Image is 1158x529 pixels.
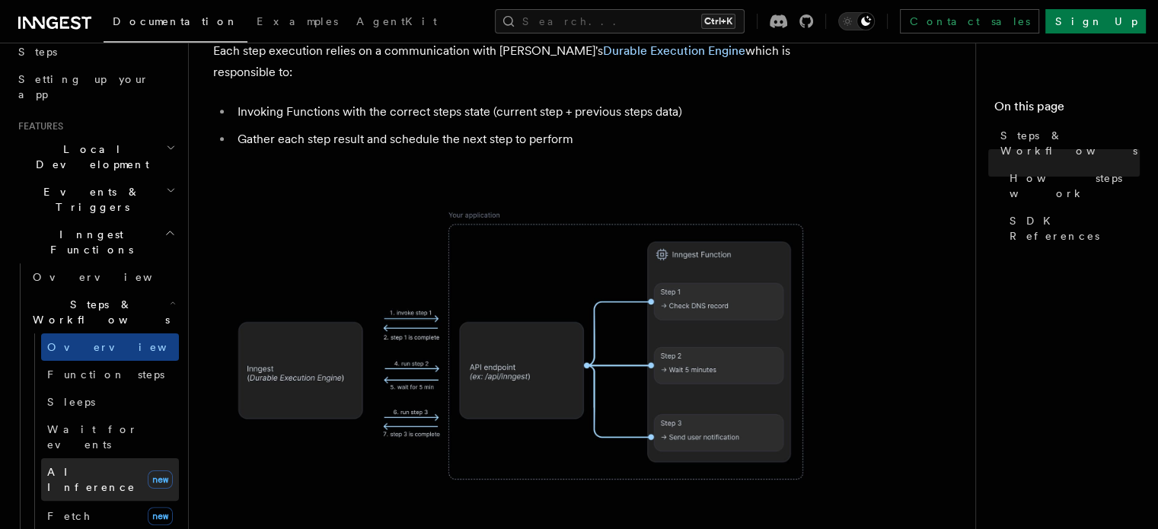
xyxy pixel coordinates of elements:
span: Steps & Workflows [1000,128,1140,158]
span: Features [12,120,63,132]
span: SDK References [1010,213,1140,244]
button: Inngest Functions [12,221,179,263]
span: Local Development [12,142,166,172]
kbd: Ctrl+K [701,14,735,29]
a: How steps work [1003,164,1140,207]
a: Function steps [41,361,179,388]
span: Wait for events [47,423,138,451]
span: Fetch [47,510,91,522]
a: Documentation [104,5,247,43]
a: Contact sales [900,9,1039,33]
span: Events & Triggers [12,184,166,215]
span: Inngest Functions [12,227,164,257]
button: Steps & Workflows [27,291,179,333]
span: new [148,507,173,525]
a: Setting up your app [12,65,179,108]
span: Sleeps [47,396,95,408]
li: Invoking Functions with the correct steps state (current step + previous steps data) [233,101,822,123]
a: Durable Execution Engine [603,43,745,58]
button: Local Development [12,135,179,178]
li: Gather each step result and schedule the next step to perform [233,129,822,150]
a: Sleeps [41,388,179,416]
span: AgentKit [356,15,437,27]
img: Each Inngest Functions's step invocation implies a communication between your application and the... [213,186,822,504]
a: Examples [247,5,347,41]
a: Leveraging Steps [12,23,179,65]
a: Sign Up [1045,9,1146,33]
span: Documentation [113,15,238,27]
a: SDK References [1003,207,1140,250]
a: AI Inferencenew [41,458,179,501]
span: Overview [33,271,190,283]
span: new [148,470,173,489]
span: Function steps [47,368,164,381]
span: Examples [257,15,338,27]
a: Overview [27,263,179,291]
h4: On this page [994,97,1140,122]
a: Steps & Workflows [994,122,1140,164]
span: Setting up your app [18,73,149,100]
p: Each step execution relies on a communication with [PERSON_NAME]'s which is responsible to: [213,40,822,83]
button: Search...Ctrl+K [495,9,745,33]
button: Events & Triggers [12,178,179,221]
span: Overview [47,341,204,353]
a: Wait for events [41,416,179,458]
span: AI Inference [47,466,136,493]
span: Steps & Workflows [27,297,170,327]
a: AgentKit [347,5,446,41]
button: Toggle dark mode [838,12,875,30]
span: How steps work [1010,170,1140,201]
a: Overview [41,333,179,361]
